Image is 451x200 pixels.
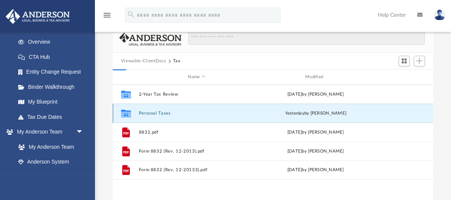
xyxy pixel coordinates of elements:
a: Entity Change Request [11,65,95,80]
a: Overview [11,35,95,50]
div: [DATE] by [PERSON_NAME] [258,167,374,173]
button: Add [414,56,425,66]
a: Binder Walkthrough [11,79,95,94]
button: Personal Taxes [139,111,254,116]
div: id [377,74,430,80]
div: Modified [257,74,373,80]
div: [DATE] by [PERSON_NAME] [258,129,374,136]
div: [DATE] by [PERSON_NAME] [258,148,374,155]
img: User Pic [434,9,445,20]
button: Viewable-ClientDocs [121,58,166,65]
button: Form 8832 (Rev. 12-2013).pdf [139,149,254,154]
a: My Anderson Team [11,139,87,154]
div: [DATE] by [PERSON_NAME] [258,91,374,98]
a: My Blueprint [11,94,91,110]
button: 8832.pdf [139,130,254,135]
a: Client Referrals [11,169,91,184]
input: Search files and folders [188,31,425,45]
button: Tax [173,58,181,65]
div: id [116,74,135,80]
div: Name [138,74,254,80]
a: menu [102,14,112,20]
i: menu [102,11,112,20]
button: Switch to Grid View [399,56,410,66]
button: Form 8832 (Rev. 12-20133).pdf [139,167,254,172]
span: yesterday [285,111,304,115]
a: CTA Hub [11,49,95,65]
div: by [PERSON_NAME] [258,110,374,117]
span: arrow_drop_down [76,124,91,140]
button: 2-Year Tax Review [139,92,254,97]
a: Anderson System [11,154,91,170]
a: Tax Due Dates [11,109,95,124]
img: Anderson Advisors Platinum Portal [3,9,72,24]
i: search [127,10,135,19]
a: My Anderson Teamarrow_drop_down [5,124,91,140]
